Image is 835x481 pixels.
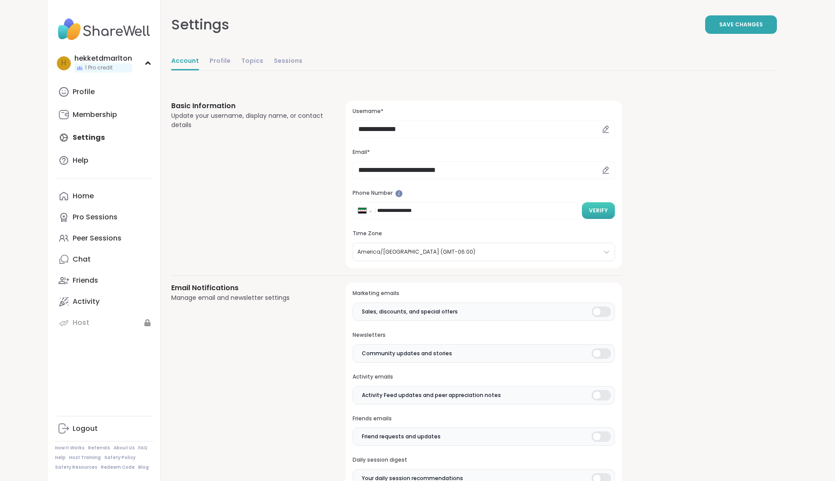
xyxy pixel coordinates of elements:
[55,207,153,228] a: Pro Sessions
[88,445,110,451] a: Referrals
[55,249,153,270] a: Chat
[171,53,199,70] a: Account
[73,276,98,285] div: Friends
[61,58,66,69] span: h
[353,290,614,297] h3: Marketing emails
[353,230,614,237] h3: Time Zone
[353,415,614,423] h3: Friends emails
[55,14,153,45] img: ShareWell Nav Logo
[171,111,325,130] div: Update your username, display name, or contact details
[73,297,99,306] div: Activity
[171,293,325,302] div: Manage email and newsletter settings
[353,149,614,156] h3: Email*
[362,350,452,357] span: Community updates and stories
[73,87,95,97] div: Profile
[55,150,153,171] a: Help
[55,81,153,102] a: Profile
[395,190,403,197] iframe: Spotlight
[582,202,615,219] button: Verify
[171,14,229,35] div: Settings
[362,391,501,399] span: Activity Feed updates and peer appreciation notes
[171,101,325,111] h3: Basic Information
[55,228,153,249] a: Peer Sessions
[73,255,91,264] div: Chat
[55,186,153,207] a: Home
[73,424,98,434] div: Logout
[171,283,325,293] h3: Email Notifications
[74,54,132,63] div: hekketdmarlton
[210,53,231,70] a: Profile
[362,433,441,441] span: Friend requests and updates
[55,464,97,470] a: Safety Resources
[138,464,149,470] a: Blog
[353,332,614,339] h3: Newsletters
[55,418,153,439] a: Logout
[104,455,136,461] a: Safety Policy
[55,455,66,461] a: Help
[69,455,101,461] a: Host Training
[705,15,777,34] button: Save Changes
[55,291,153,312] a: Activity
[589,207,608,215] span: Verify
[55,445,85,451] a: How It Works
[241,53,263,70] a: Topics
[353,456,614,464] h3: Daily session digest
[73,191,94,201] div: Home
[55,270,153,291] a: Friends
[55,104,153,125] a: Membership
[719,21,763,29] span: Save Changes
[274,53,302,70] a: Sessions
[55,312,153,333] a: Host
[73,233,121,243] div: Peer Sessions
[362,308,458,316] span: Sales, discounts, and special offers
[73,156,88,165] div: Help
[85,64,113,72] span: 1 Pro credit
[353,373,614,381] h3: Activity emails
[73,318,89,328] div: Host
[73,110,117,120] div: Membership
[114,445,135,451] a: About Us
[101,464,135,470] a: Redeem Code
[353,108,614,115] h3: Username*
[353,189,614,197] h3: Phone Number
[138,445,147,451] a: FAQ
[73,212,118,222] div: Pro Sessions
